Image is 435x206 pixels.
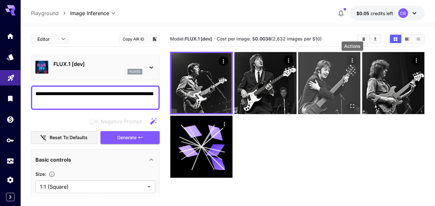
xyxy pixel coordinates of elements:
b: 0.0038 [255,36,271,41]
span: $0.05 [356,11,371,16]
img: Z [171,53,232,113]
span: Negative Prompt [101,118,142,125]
div: Open in fullscreen [347,101,357,111]
div: Actions [411,55,421,65]
button: Copy AIR ID [119,34,148,44]
span: Size : [35,171,46,177]
div: Actions [347,55,357,65]
span: Model: [170,36,212,41]
span: Negative prompts are not compatible with the selected model. [88,117,147,125]
button: Expand sidebar [6,193,14,201]
img: 2Q== [298,52,360,114]
div: Actions [284,55,293,65]
div: Settings [6,176,14,184]
a: Playground [31,9,59,17]
button: Add to library [152,35,157,43]
div: Clear ImagesDownload All [357,34,382,44]
div: Playground [7,72,15,80]
div: Actions [219,56,228,66]
span: Cost per image: $ (2,632 images per $10) [217,36,322,41]
span: Generate [117,134,137,142]
div: Show images in grid viewShow images in video viewShow images in list view [389,34,425,44]
button: Adjust the dimensions of the generated image by specifying its width and height in pixels, or sel... [46,171,58,177]
div: Actions [220,119,229,129]
button: Show images in video view [402,35,413,43]
div: Library [6,94,14,103]
div: FLUX.1 [dev]flux1d [35,58,155,77]
div: Models [6,53,14,61]
b: FLUX.1 [dev] [185,36,212,41]
span: Image Inference [70,9,109,17]
button: Generate [100,131,160,144]
button: Clear Images [358,35,369,43]
div: Home [6,32,14,40]
div: API Keys [6,136,14,144]
span: credits left [371,11,393,16]
span: 1:1 (Square) [40,183,145,191]
nav: breadcrumb [31,9,70,17]
div: Usage [6,157,14,165]
p: FLUX.1 [dev] [53,60,142,68]
button: Show images in list view [413,35,424,43]
span: Editor [37,36,57,42]
img: Z [234,52,297,114]
button: Show images in grid view [390,35,401,43]
button: $0.05CB [350,6,425,21]
p: · [213,35,215,43]
button: Download All [370,35,381,43]
img: 9k= [362,52,424,114]
button: Reset to defaults [31,131,98,144]
div: $0.05 [356,10,393,17]
p: flux1d [129,69,140,74]
p: Basic controls [35,156,71,164]
div: Basic controls [35,152,155,167]
div: Actions [342,41,363,51]
div: Wallet [6,115,14,123]
div: CB [398,8,408,18]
